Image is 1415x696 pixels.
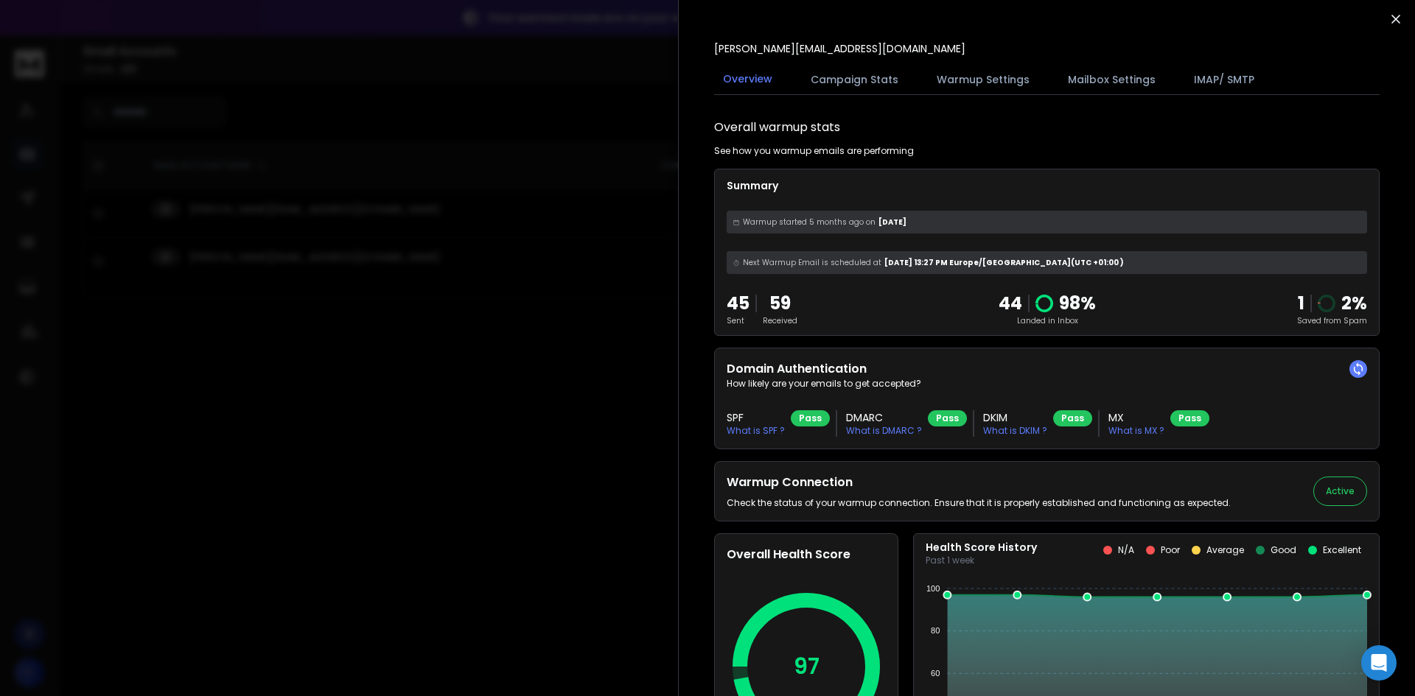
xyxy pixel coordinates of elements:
[1059,292,1096,315] p: 98 %
[1323,544,1361,556] p: Excellent
[931,626,940,635] tspan: 80
[727,497,1231,509] p: Check the status of your warmup connection. Ensure that it is properly established and functionin...
[727,546,886,563] h2: Overall Health Score
[727,292,750,315] p: 45
[1108,410,1164,425] h3: MX
[727,178,1367,193] p: Summary
[743,217,876,228] span: Warmup started 5 months ago on
[1118,544,1134,556] p: N/A
[1206,544,1244,556] p: Average
[727,211,1367,233] div: [DATE]
[727,410,785,425] h3: SPF
[727,378,1367,390] p: How likely are your emails to get accepted?
[926,555,1037,566] p: Past 1 week
[727,425,785,437] p: What is SPF ?
[1341,292,1367,315] p: 2 %
[983,425,1047,437] p: What is DKIM ?
[1298,291,1304,315] strong: 1
[727,251,1367,274] div: [DATE] 13:27 PM Europe/[GEOGRAPHIC_DATA] (UTC +01:00 )
[999,292,1022,315] p: 44
[1361,645,1397,681] div: Open Intercom Messenger
[714,145,914,157] p: See how you warmup emails are performing
[931,669,940,678] tspan: 60
[1185,63,1263,96] button: IMAP/ SMTP
[999,315,1096,326] p: Landed in Inbox
[1170,410,1209,426] div: Pass
[928,410,967,426] div: Pass
[1108,425,1164,437] p: What is MX ?
[1313,477,1367,506] button: Active
[846,425,922,437] p: What is DMARC ?
[1059,63,1164,96] button: Mailbox Settings
[926,584,940,593] tspan: 100
[791,410,830,426] div: Pass
[727,474,1231,491] h2: Warmup Connection
[763,315,797,326] p: Received
[714,41,965,56] p: [PERSON_NAME][EMAIL_ADDRESS][DOMAIN_NAME]
[983,410,1047,425] h3: DKIM
[794,653,820,680] p: 97
[802,63,907,96] button: Campaign Stats
[926,540,1037,555] p: Health Score History
[1161,544,1180,556] p: Poor
[928,63,1038,96] button: Warmup Settings
[727,360,1367,378] h2: Domain Authentication
[727,315,750,326] p: Sent
[1297,315,1367,326] p: Saved from Spam
[763,292,797,315] p: 59
[846,410,922,425] h3: DMARC
[1271,544,1296,556] p: Good
[743,257,881,268] span: Next Warmup Email is scheduled at
[714,63,781,96] button: Overview
[1053,410,1092,426] div: Pass
[714,119,840,136] h1: Overall warmup stats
